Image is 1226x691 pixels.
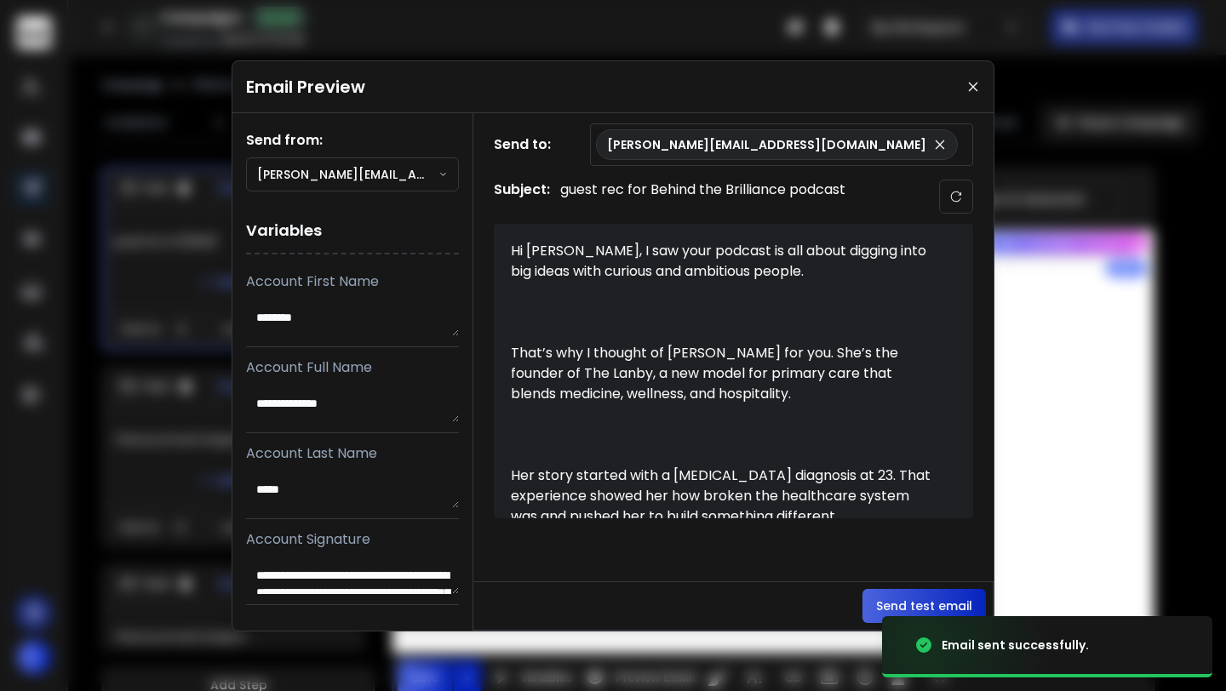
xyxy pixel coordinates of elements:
[246,443,459,464] p: Account Last Name
[246,357,459,378] p: Account Full Name
[607,136,926,153] p: [PERSON_NAME][EMAIL_ADDRESS][DOMAIN_NAME]
[246,75,365,99] h1: Email Preview
[246,130,459,151] h1: Send from:
[246,208,459,254] h1: Variables
[494,180,550,214] h1: Subject:
[257,166,438,183] p: [PERSON_NAME][EMAIL_ADDRESS][DOMAIN_NAME]
[862,589,986,623] button: Send test email
[560,180,845,214] p: guest rec for Behind the Brilliance podcast
[246,529,459,550] p: Account Signature
[942,637,1089,654] div: Email sent successfully.
[494,134,562,155] h1: Send to:
[246,271,459,292] p: Account First Name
